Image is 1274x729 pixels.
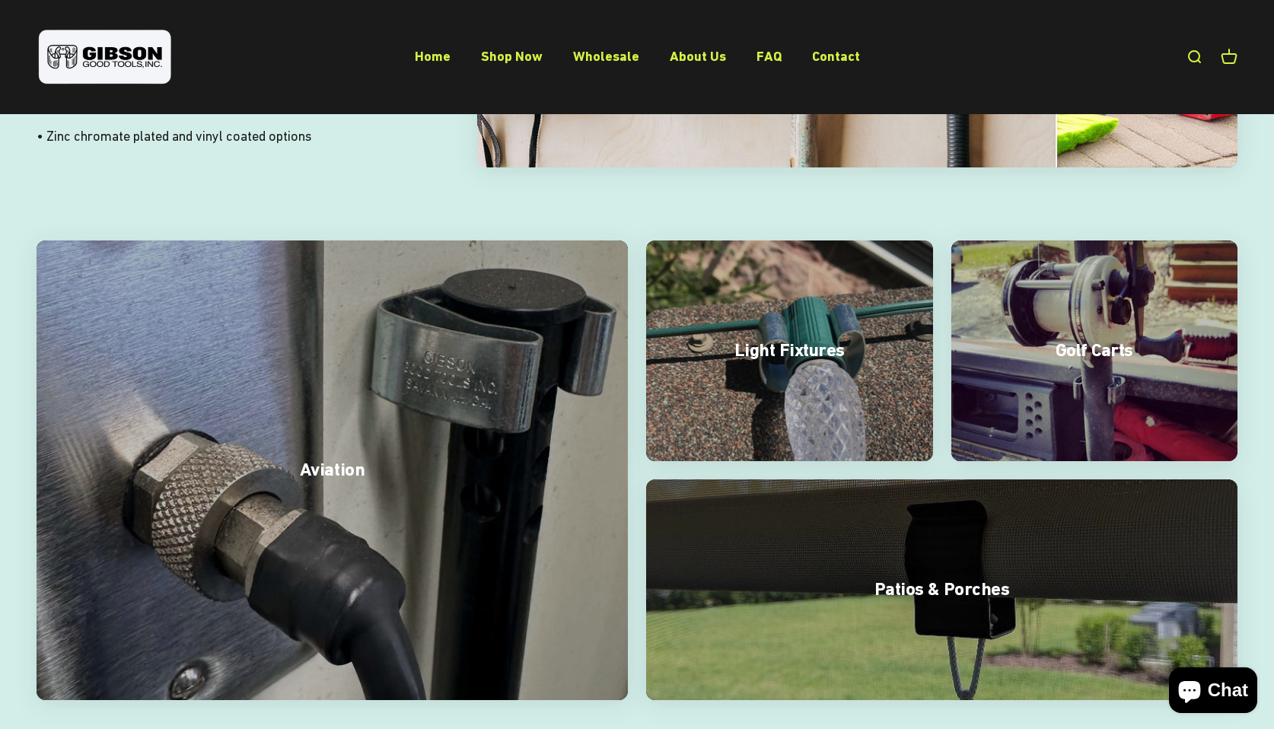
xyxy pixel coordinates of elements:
[646,479,1237,700] img: gibson good tools gripper clips are good for patios
[1056,338,1133,364] p: Golf Carts
[415,48,451,64] a: Home
[37,126,416,148] p: • Zinc chromate plated and vinyl coated options
[300,457,365,483] p: Aviation
[874,577,1009,603] p: Patios & Porches
[573,48,639,64] a: Wholesale
[1164,667,1262,717] inbox-online-store-chat: Shopify online store chat
[670,48,726,64] a: About Us
[481,48,543,64] a: Shop Now
[37,240,628,700] img: gibson gripper clips used in an airplane
[812,48,860,64] a: Contact
[756,48,782,64] a: FAQ
[951,240,1238,461] img: gripper clips used for golf carts
[734,338,845,364] p: Light Fixtures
